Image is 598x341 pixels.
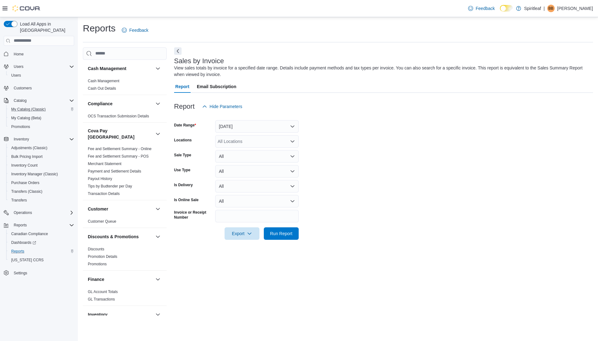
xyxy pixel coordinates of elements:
span: Feedback [129,27,148,33]
a: Cash Out Details [88,86,116,91]
span: Home [14,52,24,57]
button: Discounts & Promotions [154,233,162,240]
h3: Report [174,103,195,110]
button: Reports [11,221,29,229]
span: Settings [14,271,27,276]
button: Export [225,227,259,240]
span: BB [548,5,553,12]
span: Fee and Settlement Summary - Online [88,146,152,151]
span: Settings [11,269,74,277]
label: Invoice or Receipt Number [174,210,213,220]
button: Finance [88,276,153,282]
a: GL Transactions [88,297,115,301]
span: Transfers [11,198,27,203]
button: Canadian Compliance [6,230,77,238]
a: Fee and Settlement Summary - POS [88,154,149,159]
button: Operations [11,209,35,216]
span: Tips by Budtender per Day [88,184,132,189]
span: Email Subscription [197,80,236,93]
h3: Discounts & Promotions [88,234,139,240]
a: Users [9,72,23,79]
button: Promotions [6,122,77,131]
button: Catalog [11,97,29,104]
span: Washington CCRS [9,256,74,264]
button: My Catalog (Beta) [6,114,77,122]
span: Purchase Orders [9,179,74,187]
span: Discounts [88,247,104,252]
button: Cash Management [154,65,162,72]
div: Compliance [83,112,167,122]
span: Operations [14,210,32,215]
a: Inventory Manager (Classic) [9,170,60,178]
span: Adjustments (Classic) [11,145,47,150]
button: All [215,165,299,178]
p: [PERSON_NAME] [557,5,593,12]
button: Reports [6,247,77,256]
span: Reports [11,221,74,229]
span: Inventory [14,137,29,142]
button: All [215,180,299,192]
button: Catalog [1,96,77,105]
span: Dashboards [11,240,36,245]
span: Inventory Manager (Classic) [9,170,74,178]
p: Spiritleaf [524,5,541,12]
button: Cova Pay [GEOGRAPHIC_DATA] [88,128,153,140]
label: Date Range [174,123,196,128]
button: Run Report [264,227,299,240]
span: Inventory [11,135,74,143]
span: Merchant Statement [88,161,121,166]
button: Inventory [11,135,31,143]
a: Bulk Pricing Import [9,153,45,160]
a: Tips by Budtender per Day [88,184,132,188]
a: Fee and Settlement Summary - Online [88,147,152,151]
span: GL Account Totals [88,289,118,294]
button: Operations [1,208,77,217]
button: Inventory Count [6,161,77,170]
span: Inventory Count [11,163,38,168]
a: Transfers [9,197,29,204]
span: Promotions [11,124,30,129]
span: Customers [14,86,32,91]
h3: Cash Management [88,65,126,72]
span: Report [175,80,189,93]
label: Is Delivery [174,182,193,187]
span: Canadian Compliance [9,230,74,238]
span: Purchase Orders [11,180,40,185]
a: Payout History [88,177,112,181]
span: Dashboards [9,239,74,246]
span: Fee and Settlement Summary - POS [88,154,149,159]
button: Compliance [88,101,153,107]
span: Users [11,73,21,78]
a: GL Account Totals [88,290,118,294]
button: All [215,195,299,207]
button: Purchase Orders [6,178,77,187]
a: Merchant Statement [88,162,121,166]
span: GL Transactions [88,297,115,302]
span: Run Report [270,230,292,237]
button: Hide Parameters [200,100,245,113]
button: Cova Pay [GEOGRAPHIC_DATA] [154,130,162,138]
span: Export [228,227,256,240]
span: Transfers (Classic) [9,188,74,195]
div: Customer [83,218,167,228]
span: Transfers [9,197,74,204]
h3: Customer [88,206,108,212]
span: Inventory Manager (Classic) [11,172,58,177]
h3: Inventory [88,311,107,318]
button: Inventory [1,135,77,144]
div: Cash Management [83,77,167,95]
span: Users [9,72,74,79]
button: Customers [1,83,77,92]
button: Open list of options [290,139,295,144]
span: Load All Apps in [GEOGRAPHIC_DATA] [17,21,74,33]
span: Feedback [476,5,495,12]
button: Reports [1,221,77,230]
span: Reports [14,223,27,228]
a: Discounts [88,247,104,251]
a: Promotions [88,262,107,266]
button: Customer [154,205,162,213]
button: All [215,150,299,163]
button: Finance [154,276,162,283]
a: [US_STATE] CCRS [9,256,46,264]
